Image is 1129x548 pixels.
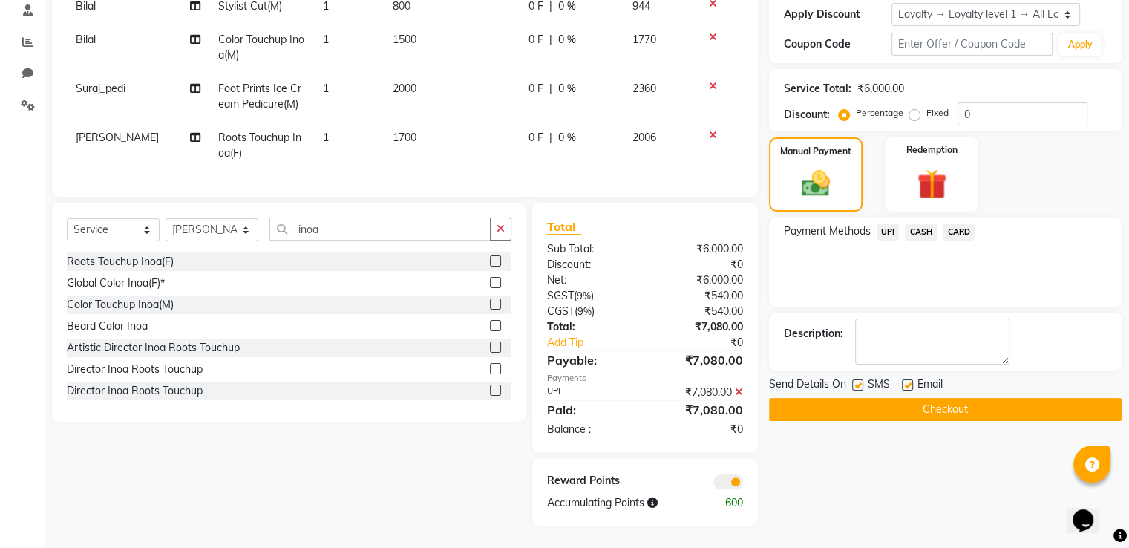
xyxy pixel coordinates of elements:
div: Coupon Code [784,36,891,52]
span: | [549,130,552,146]
div: ₹0 [663,335,753,350]
div: UPI [536,385,645,400]
label: Redemption [906,143,958,157]
div: Color Touchup Inoa(M) [67,297,174,313]
label: Manual Payment [780,145,851,158]
span: SGST [547,289,574,302]
span: 1700 [393,131,416,144]
span: Send Details On [769,376,846,395]
div: ₹7,080.00 [645,319,754,335]
span: CGST [547,304,575,318]
div: Sub Total: [536,241,645,257]
a: Add Tip [536,335,663,350]
span: 9% [577,290,591,301]
label: Fixed [926,106,949,120]
div: ₹6,000.00 [645,241,754,257]
div: ( ) [536,288,645,304]
input: Enter Offer / Coupon Code [891,33,1053,56]
div: Artistic Director Inoa Roots Touchup [67,340,240,356]
div: Reward Points [536,473,645,489]
div: Accumulating Points [536,495,699,511]
div: ₹7,080.00 [645,401,754,419]
img: _cash.svg [793,167,839,200]
span: 0 F [528,81,543,97]
div: ₹0 [645,422,754,437]
span: SMS [868,376,890,395]
div: Paid: [536,401,645,419]
div: Apply Discount [784,7,891,22]
div: ₹7,080.00 [645,385,754,400]
div: Discount: [536,257,645,273]
div: Service Total: [784,81,851,97]
div: Payments [547,372,743,385]
span: [PERSON_NAME] [76,131,159,144]
span: | [549,81,552,97]
span: Color Touchup Inoa(M) [218,33,304,62]
span: 1 [323,82,329,95]
div: Discount: [784,107,830,123]
div: 600 [699,495,753,511]
input: Search or Scan [269,218,491,241]
span: 9% [577,305,592,317]
div: Global Color Inoa(F)* [67,275,165,291]
div: Description: [784,326,843,342]
div: ( ) [536,304,645,319]
div: Total: [536,319,645,335]
span: Suraj_pedi [76,82,125,95]
span: 0 F [528,130,543,146]
span: 2006 [632,131,656,144]
iframe: chat widget [1067,489,1114,533]
span: CARD [943,224,975,241]
div: ₹540.00 [645,304,754,319]
div: Director Inoa Roots Touchup [67,362,203,377]
span: 0 % [558,130,576,146]
label: Percentage [856,106,903,120]
span: 1500 [393,33,416,46]
div: Net: [536,273,645,288]
span: 1 [323,33,329,46]
span: 1770 [632,33,656,46]
button: Apply [1058,33,1101,56]
span: Email [917,376,943,395]
div: Director Inoa Roots Touchup [67,383,203,399]
div: ₹6,000.00 [645,273,754,288]
span: 2000 [393,82,416,95]
span: Foot Prints Ice Cream Pedicure(M) [218,82,301,111]
span: Roots Touchup Inoa(F) [218,131,301,160]
span: Payment Methods [784,224,871,239]
span: CASH [905,224,937,241]
div: ₹6,000.00 [857,81,904,97]
span: 0 % [558,81,576,97]
div: Roots Touchup Inoa(F) [67,254,174,270]
div: Beard Color Inoa [67,319,148,334]
span: Bilal [76,33,96,46]
span: 1 [323,131,329,144]
span: | [549,32,552,48]
div: ₹540.00 [645,288,754,304]
button: Checkout [769,398,1122,421]
div: Payable: [536,351,645,369]
span: 0 % [558,32,576,48]
img: _gift.svg [908,166,956,203]
span: 2360 [632,82,656,95]
div: ₹0 [645,257,754,273]
span: 0 F [528,32,543,48]
div: ₹7,080.00 [645,351,754,369]
div: Balance : [536,422,645,437]
span: Total [547,219,581,235]
span: UPI [877,224,900,241]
